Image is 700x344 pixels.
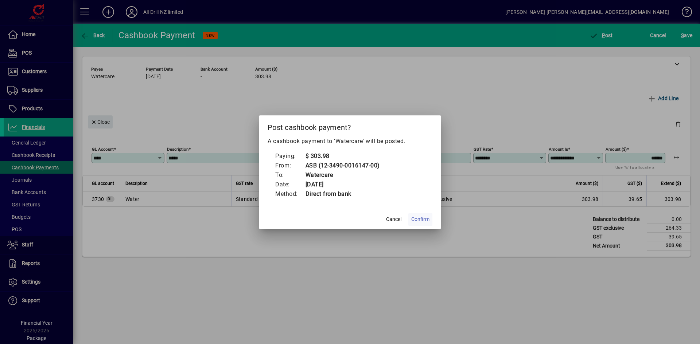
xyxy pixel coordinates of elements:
p: A cashbook payment to 'Watercare' will be posted. [268,137,432,146]
td: From: [275,161,305,170]
td: ASB (12-3490-0016147-00) [305,161,380,170]
td: Paying: [275,151,305,161]
td: [DATE] [305,180,380,189]
td: $ 303.98 [305,151,380,161]
td: Direct from bank [305,189,380,199]
td: Watercare [305,170,380,180]
button: Cancel [382,213,405,226]
button: Confirm [408,213,432,226]
span: Confirm [411,216,429,223]
h2: Post cashbook payment? [259,115,441,137]
span: Cancel [386,216,401,223]
td: To: [275,170,305,180]
td: Date: [275,180,305,189]
td: Method: [275,189,305,199]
